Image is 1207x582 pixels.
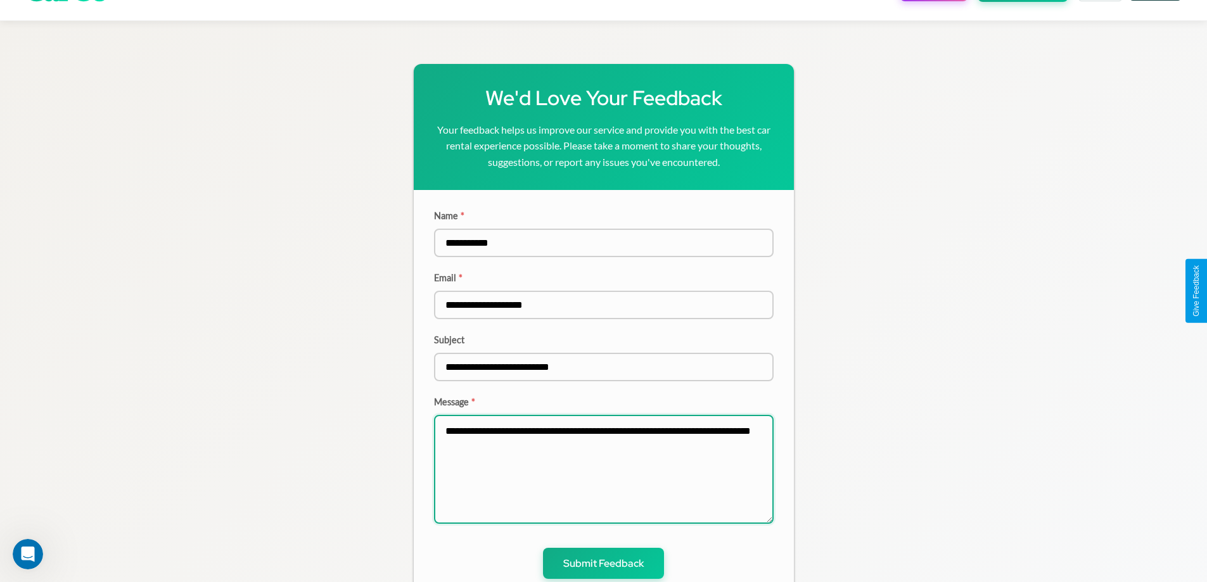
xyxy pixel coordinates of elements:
[543,548,664,579] button: Submit Feedback
[434,84,774,111] h1: We'd Love Your Feedback
[434,396,774,407] label: Message
[13,539,43,569] iframe: Intercom live chat
[434,272,774,283] label: Email
[434,122,774,170] p: Your feedback helps us improve our service and provide you with the best car rental experience po...
[434,210,774,221] label: Name
[434,334,774,345] label: Subject
[1192,265,1201,317] div: Give Feedback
